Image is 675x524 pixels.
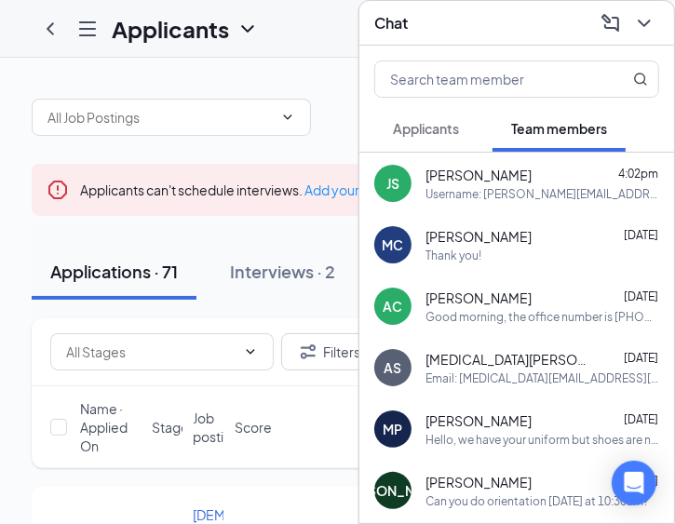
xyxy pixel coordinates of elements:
div: Good morning, the office number is [PHONE_NUMBER], but I am here at the office right now and only... [425,309,659,325]
div: AC [384,297,403,316]
a: Add your availability now [304,181,452,198]
span: Stage [152,418,189,437]
input: All Stages [66,342,236,362]
span: Applicants can't schedule interviews. [80,181,452,198]
span: Score [235,418,272,437]
span: [PERSON_NAME] [425,411,532,430]
div: [PERSON_NAME] [339,481,447,500]
div: AS [385,358,402,377]
div: MP [384,420,403,438]
div: Email: [MEDICAL_DATA][EMAIL_ADDRESS][PERSON_NAME][DOMAIN_NAME] Password: [SECURITY_DATA] [425,370,659,386]
svg: ComposeMessage [600,12,622,34]
span: [PERSON_NAME] [425,166,532,184]
div: Interviews · 2 [230,260,335,283]
svg: ChevronDown [280,110,295,125]
span: [PERSON_NAME] [425,289,532,307]
div: JS [386,174,399,193]
span: Name · Applied On [80,399,141,455]
span: [PERSON_NAME] [425,227,532,246]
span: [DATE] [624,228,658,242]
span: [DATE] [624,289,658,303]
span: 4:02pm [618,167,658,181]
div: Open Intercom Messenger [612,461,656,505]
svg: Error [47,179,69,201]
h1: Applicants [112,13,229,45]
svg: ChevronDown [236,18,259,40]
div: Can you do orientation [DATE] at 10:30am? [425,493,649,509]
svg: Filter [297,341,319,363]
input: Search team member [375,61,596,97]
span: [DATE] [624,412,658,426]
span: [DATE] [624,351,658,365]
span: Applicants [393,120,459,137]
div: MC [383,235,404,254]
svg: ChevronLeft [39,18,61,40]
button: Filter Filters [281,333,376,370]
span: Job posting [194,409,240,446]
svg: Hamburger [76,18,99,40]
svg: ChevronDown [243,344,258,359]
button: ComposeMessage [596,8,626,38]
span: Team members [511,120,607,137]
div: Hello, we have your uniform but shoes are not in yet. I'm not sure about the Hot Schedules, but w... [425,432,659,448]
span: [MEDICAL_DATA][PERSON_NAME] [425,350,593,369]
div: Applications · 71 [50,260,178,283]
span: [PERSON_NAME] [425,473,532,491]
input: All Job Postings [47,107,273,128]
button: ChevronDown [629,8,659,38]
svg: ChevronDown [633,12,655,34]
div: Username: [PERSON_NAME][EMAIL_ADDRESS][PERSON_NAME][DOMAIN_NAME] Password: [SECURITY_DATA] [425,186,659,202]
svg: MagnifyingGlass [633,72,648,87]
div: Thank you! [425,248,481,263]
h3: Chat [374,13,408,34]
